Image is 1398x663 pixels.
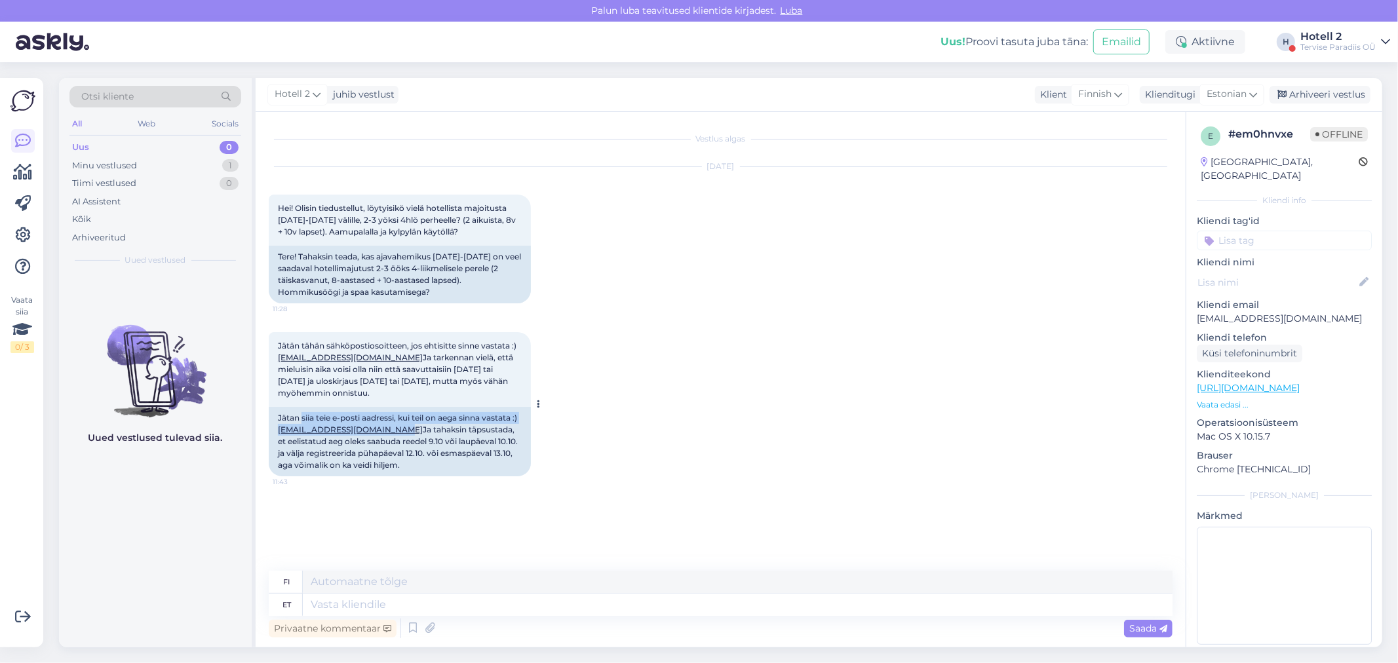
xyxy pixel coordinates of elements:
[1197,489,1372,501] div: [PERSON_NAME]
[1197,368,1372,381] p: Klienditeekond
[1300,42,1376,52] div: Tervise Paradiis OÜ
[941,34,1088,50] div: Proovi tasuta juba täna:
[10,88,35,113] img: Askly Logo
[220,141,239,154] div: 0
[269,620,397,637] div: Privaatne kommentaar
[72,195,121,208] div: AI Assistent
[1035,88,1067,102] div: Klient
[125,254,186,266] span: Uued vestlused
[1197,509,1372,523] p: Märkmed
[1300,31,1390,52] a: Hotell 2Tervise Paradiis OÜ
[1201,155,1359,183] div: [GEOGRAPHIC_DATA], [GEOGRAPHIC_DATA]
[72,177,136,190] div: Tiimi vestlused
[282,594,291,616] div: et
[10,294,34,353] div: Vaata siia
[1300,31,1376,42] div: Hotell 2
[1197,463,1372,476] p: Chrome [TECHNICAL_ID]
[1140,88,1195,102] div: Klienditugi
[278,425,423,434] a: [EMAIL_ADDRESS][DOMAIN_NAME]
[328,88,395,102] div: juhib vestlust
[1208,131,1213,141] span: e
[1197,430,1372,444] p: Mac OS X 10.15.7
[1228,126,1310,142] div: # em0hnvxe
[1078,87,1112,102] span: Finnish
[88,431,223,445] p: Uued vestlused tulevad siia.
[269,246,531,303] div: Tere! Tahaksin teada, kas ajavahemikus [DATE]-[DATE] on veel saadaval hotellimajutust 2-3 ööks 4-...
[1207,87,1247,102] span: Estonian
[59,301,252,419] img: No chats
[275,87,310,102] span: Hotell 2
[209,115,241,132] div: Socials
[1197,416,1372,430] p: Operatsioonisüsteem
[1197,399,1372,411] p: Vaata edasi ...
[1310,127,1368,142] span: Offline
[1197,449,1372,463] p: Brauser
[69,115,85,132] div: All
[273,477,322,487] span: 11:43
[1197,275,1357,290] input: Lisa nimi
[222,159,239,172] div: 1
[1197,195,1372,206] div: Kliendi info
[81,90,134,104] span: Otsi kliente
[1197,256,1372,269] p: Kliendi nimi
[269,161,1173,172] div: [DATE]
[1270,86,1370,104] div: Arhiveeri vestlus
[278,341,516,398] span: Jätän tähän sähköpostiosoitteen, jos ehtisitte sinne vastata :) Ja tarkennan vielä, että mieluisi...
[1277,33,1295,51] div: H
[273,304,322,314] span: 11:28
[1093,29,1150,54] button: Emailid
[1197,214,1372,228] p: Kliendi tag'id
[1197,382,1300,394] a: [URL][DOMAIN_NAME]
[1165,30,1245,54] div: Aktiivne
[220,177,239,190] div: 0
[777,5,807,16] span: Luba
[1197,345,1302,362] div: Küsi telefoninumbrit
[1197,312,1372,326] p: [EMAIL_ADDRESS][DOMAIN_NAME]
[278,352,423,362] a: [EMAIL_ADDRESS][DOMAIN_NAME]
[10,341,34,353] div: 0 / 3
[284,571,290,593] div: fi
[1129,622,1167,634] span: Saada
[1197,298,1372,312] p: Kliendi email
[72,159,137,172] div: Minu vestlused
[72,213,91,226] div: Kõik
[269,133,1173,145] div: Vestlus algas
[72,141,89,154] div: Uus
[136,115,159,132] div: Web
[269,407,531,476] div: Jätan siia teie e-posti aadressi, kui teil on aega sinna vastata :) Ja tahaksin täpsustada, et ee...
[941,35,965,48] b: Uus!
[1197,231,1372,250] input: Lisa tag
[72,231,126,244] div: Arhiveeritud
[1197,331,1372,345] p: Kliendi telefon
[278,203,518,237] span: Hei! Olisin tiedustellut, löytyisikö vielä hotellista majoitusta [DATE]-[DATE] välille, 2-3 yöksi...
